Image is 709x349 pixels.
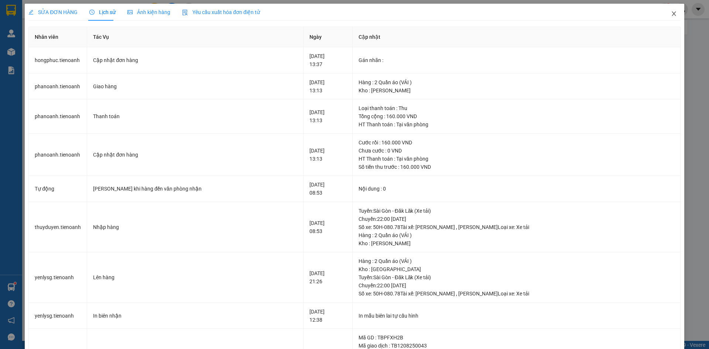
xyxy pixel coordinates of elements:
span: edit [28,10,34,15]
button: Close [664,4,684,24]
div: [DATE] 21:26 [309,269,346,285]
div: [DATE] 13:13 [309,78,346,95]
div: Số tiền thu trước : 160.000 VND [359,163,674,171]
div: [DATE] 13:13 [309,147,346,163]
div: Loại thanh toán : Thu [359,104,674,112]
td: thuyduyen.tienoanh [29,202,87,253]
span: Yêu cầu xuất hóa đơn điện tử [182,9,260,15]
div: Kho : [PERSON_NAME] [359,86,674,95]
div: Tổng cộng : 160.000 VND [359,112,674,120]
div: Lên hàng [93,273,297,281]
span: close [671,11,677,17]
div: [PERSON_NAME] khi hàng đến văn phòng nhận [93,185,297,193]
td: hongphuc.tienoanh [29,47,87,73]
div: Cập nhật đơn hàng [93,56,297,64]
td: phanoanh.tienoanh [29,134,87,176]
div: [DATE] 08:53 [309,219,346,235]
th: Ngày [304,27,353,47]
div: In mẫu biên lai tự cấu hình [359,312,674,320]
td: yenlysg.tienoanh [29,252,87,303]
th: Cập nhật [353,27,681,47]
div: [DATE] 12:38 [309,308,346,324]
div: Giao hàng [93,82,297,90]
div: Thanh toán [93,112,297,120]
td: phanoanh.tienoanh [29,73,87,100]
div: [DATE] 13:13 [309,108,346,124]
div: [DATE] 13:37 [309,52,346,68]
img: icon [182,10,188,16]
div: Tuyến : Sài Gòn - Đăk Lăk (Xe tải) Chuyến: 22:00 [DATE] Số xe: 50H-080.78 Tài xế: [PERSON_NAME] ,... [359,207,674,231]
td: Tự động [29,176,87,202]
span: Ảnh kiện hàng [127,9,170,15]
span: Lịch sử [89,9,116,15]
div: Nội dung : 0 [359,185,674,193]
div: Gán nhãn : [359,56,674,64]
span: picture [127,10,133,15]
span: clock-circle [89,10,95,15]
div: Chưa cước : 0 VND [359,147,674,155]
div: Kho : [GEOGRAPHIC_DATA] [359,265,674,273]
td: phanoanh.tienoanh [29,99,87,134]
div: HT Thanh toán : Tại văn phòng [359,155,674,163]
div: In biên nhận [93,312,297,320]
div: Hàng : 2 Quần áo (VẢI ) [359,78,674,86]
div: Kho : [PERSON_NAME] [359,239,674,247]
div: Cập nhật đơn hàng [93,151,297,159]
div: Cước rồi : 160.000 VND [359,138,674,147]
div: Hàng : 2 Quần áo (VẢI ) [359,231,674,239]
th: Nhân viên [29,27,87,47]
td: yenlysg.tienoanh [29,303,87,329]
span: SỬA ĐƠN HÀNG [28,9,78,15]
div: Tuyến : Sài Gòn - Đăk Lăk (Xe tải) Chuyến: 22:00 [DATE] Số xe: 50H-080.78 Tài xế: [PERSON_NAME] ,... [359,273,674,298]
div: Nhập hàng [93,223,297,231]
div: Hàng : 2 Quần áo (VẢI ) [359,257,674,265]
div: Mã GD : TBPFXH2B [359,333,674,342]
th: Tác Vụ [87,27,304,47]
div: [DATE] 08:53 [309,181,346,197]
div: HT Thanh toán : Tại văn phòng [359,120,674,129]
